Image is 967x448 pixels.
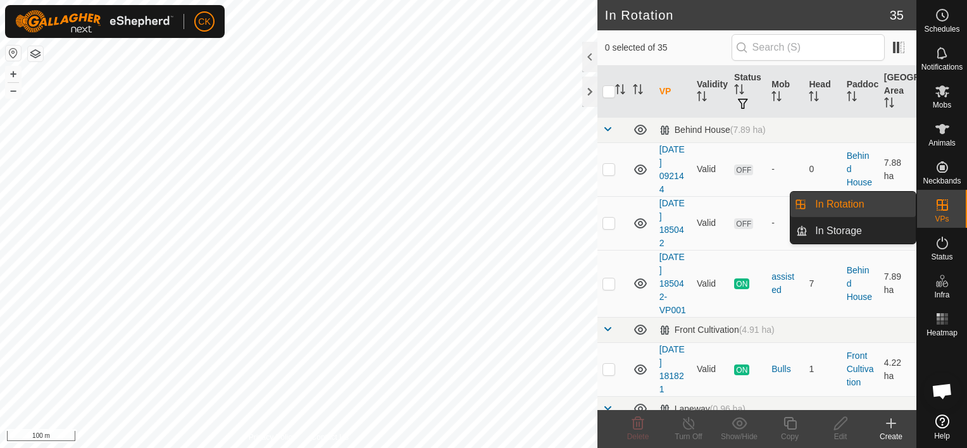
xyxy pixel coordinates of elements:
div: Front Cultivation [659,325,775,335]
span: Mobs [933,101,951,109]
span: Delete [627,432,649,441]
td: Valid [692,342,729,396]
div: Behind House [659,125,766,135]
button: + [6,66,21,82]
input: Search (S) [732,34,885,61]
a: In Storage [808,218,916,244]
p-sorticon: Activate to sort [809,93,819,103]
div: - [771,163,799,176]
span: (0.96 ha) [710,404,746,414]
div: Show/Hide [714,431,764,442]
span: Help [934,432,950,440]
button: Map Layers [28,46,43,61]
td: 7 [804,250,841,317]
a: [DATE] 092144 [659,144,685,194]
p-sorticon: Activate to sort [697,93,707,103]
span: CK [198,15,210,28]
span: Heatmap [926,329,958,337]
a: Behind House [847,151,872,187]
span: 0 selected of 35 [605,41,732,54]
th: Mob [766,66,804,118]
span: Status [931,253,952,261]
span: Infra [934,291,949,299]
div: Edit [815,431,866,442]
a: Help [917,409,967,445]
th: VP [654,66,692,118]
td: 4.22 ha [879,342,916,396]
a: [DATE] 185042 [659,198,685,248]
div: Copy [764,431,815,442]
div: Bulls [771,363,799,376]
td: 7.88 ha [879,142,916,196]
button: – [6,83,21,98]
span: OFF [734,165,753,175]
span: VPs [935,215,949,223]
div: Create [866,431,916,442]
th: [GEOGRAPHIC_DATA] Area [879,66,916,118]
div: Laneway [659,404,746,414]
div: - [771,216,799,230]
a: In Rotation [808,192,916,217]
p-sorticon: Activate to sort [847,93,857,103]
span: Schedules [924,25,959,33]
th: Status [729,66,766,118]
td: Valid [692,250,729,317]
span: In Storage [815,223,862,239]
a: Open chat [923,372,961,410]
p-sorticon: Activate to sort [734,86,744,96]
th: Validity [692,66,729,118]
a: [DATE] 185042-VP001 [659,252,686,315]
th: Paddock [842,66,879,118]
span: In Rotation [815,197,864,212]
a: Contact Us [311,432,349,443]
span: Neckbands [923,177,961,185]
p-sorticon: Activate to sort [884,99,894,109]
td: 1 [804,342,841,396]
span: Animals [928,139,956,147]
td: 7.89 ha [879,250,916,317]
span: (4.91 ha) [739,325,775,335]
span: 35 [890,6,904,25]
img: Gallagher Logo [15,10,173,33]
span: OFF [734,218,753,229]
span: Notifications [921,63,963,71]
a: Privacy Policy [249,432,296,443]
div: Turn Off [663,431,714,442]
th: Head [804,66,841,118]
div: assisted [771,270,799,297]
span: ON [734,364,749,375]
p-sorticon: Activate to sort [633,86,643,96]
td: Valid [692,196,729,250]
li: In Rotation [790,192,916,217]
td: 0 [804,142,841,196]
span: (7.89 ha) [730,125,766,135]
a: Behind House [847,265,872,302]
span: ON [734,278,749,289]
td: Valid [692,142,729,196]
a: Front Cultivation [847,351,874,387]
p-sorticon: Activate to sort [771,93,782,103]
li: In Storage [790,218,916,244]
h2: In Rotation [605,8,890,23]
a: [DATE] 181821 [659,344,685,394]
button: Reset Map [6,46,21,61]
p-sorticon: Activate to sort [615,86,625,96]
